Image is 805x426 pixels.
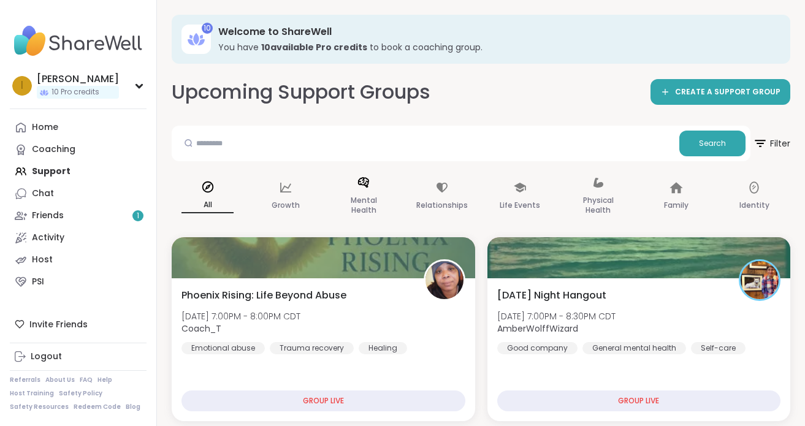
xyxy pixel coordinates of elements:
[181,322,221,335] b: Coach_T
[74,403,121,411] a: Redeem Code
[270,342,354,354] div: Trauma recovery
[31,351,62,363] div: Logout
[691,342,746,354] div: Self-care
[261,41,367,53] b: 10 available Pro credit s
[679,131,746,156] button: Search
[10,249,147,271] a: Host
[32,276,44,288] div: PSI
[45,376,75,384] a: About Us
[10,313,147,335] div: Invite Friends
[500,198,540,213] p: Life Events
[10,183,147,205] a: Chat
[32,254,53,266] div: Host
[21,78,23,94] span: I
[172,78,430,106] h2: Upcoming Support Groups
[52,87,99,97] span: 10 Pro credits
[97,376,112,384] a: Help
[137,211,139,221] span: 1
[497,322,578,335] b: AmberWolffWizard
[32,121,58,134] div: Home
[272,198,300,213] p: Growth
[59,389,102,398] a: Safety Policy
[218,41,773,53] h3: You have to book a coaching group.
[416,198,468,213] p: Relationships
[181,310,300,322] span: [DATE] 7:00PM - 8:00PM CDT
[126,403,140,411] a: Blog
[202,23,213,34] div: 10
[10,389,54,398] a: Host Training
[699,138,726,149] span: Search
[338,193,390,218] p: Mental Health
[181,288,346,303] span: Phoenix Rising: Life Beyond Abuse
[497,288,606,303] span: [DATE] Night Hangout
[10,403,69,411] a: Safety Resources
[181,342,265,354] div: Emotional abuse
[10,227,147,249] a: Activity
[10,376,40,384] a: Referrals
[10,205,147,227] a: Friends1
[10,116,147,139] a: Home
[32,188,54,200] div: Chat
[10,271,147,293] a: PSI
[739,198,769,213] p: Identity
[741,261,779,299] img: AmberWolffWizard
[10,20,147,63] img: ShareWell Nav Logo
[497,342,578,354] div: Good company
[218,25,773,39] h3: Welcome to ShareWell
[10,346,147,368] a: Logout
[675,87,780,97] span: CREATE A SUPPORT GROUP
[359,342,407,354] div: Healing
[37,72,119,86] div: [PERSON_NAME]
[32,143,75,156] div: Coaching
[753,129,790,158] span: Filter
[32,232,64,244] div: Activity
[80,376,93,384] a: FAQ
[664,198,689,213] p: Family
[32,210,64,222] div: Friends
[572,193,624,218] p: Physical Health
[497,310,616,322] span: [DATE] 7:00PM - 8:30PM CDT
[425,261,464,299] img: Coach_T
[650,79,790,105] a: CREATE A SUPPORT GROUP
[497,390,781,411] div: GROUP LIVE
[10,139,147,161] a: Coaching
[582,342,686,354] div: General mental health
[181,390,465,411] div: GROUP LIVE
[181,197,234,213] p: All
[753,126,790,161] button: Filter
